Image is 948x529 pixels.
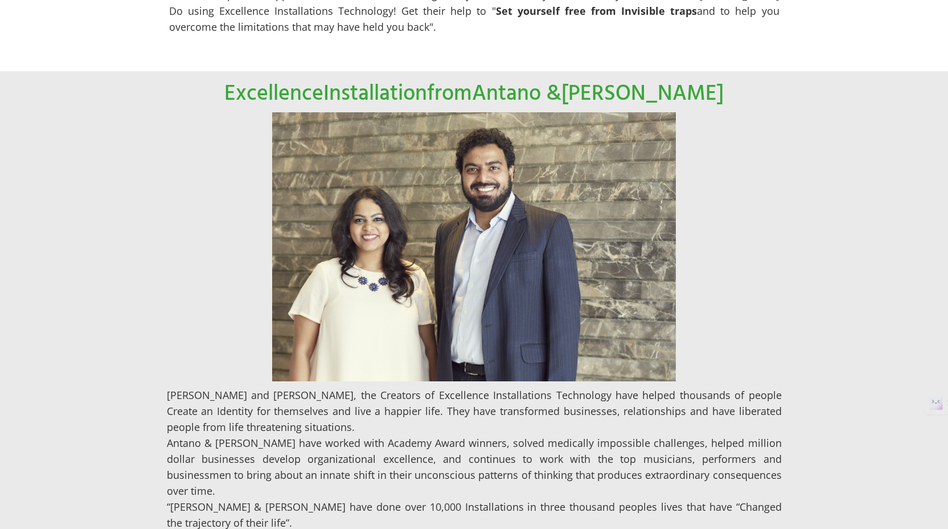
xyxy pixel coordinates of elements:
span: Set yourself free from Invisible traps [496,4,697,18]
span: [PERSON_NAME] [561,77,724,112]
span: Excellence [224,77,323,112]
span: from [427,77,472,112]
span: Installation [323,77,427,112]
span: Antano & [472,77,561,112]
